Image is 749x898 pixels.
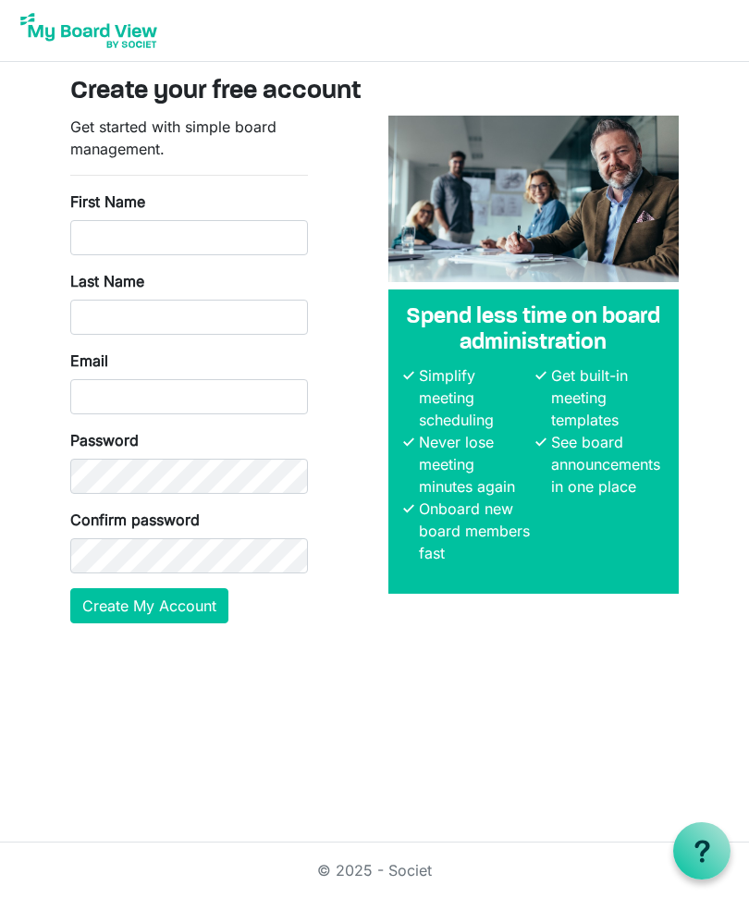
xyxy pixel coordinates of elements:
h3: Create your free account [70,77,679,108]
h4: Spend less time on board administration [403,304,664,358]
label: Last Name [70,270,144,292]
label: Email [70,350,108,372]
li: See board announcements in one place [546,431,664,498]
li: Never lose meeting minutes again [414,431,532,498]
li: Simplify meeting scheduling [414,364,532,431]
li: Onboard new board members fast [414,498,532,564]
label: First Name [70,191,145,213]
img: My Board View Logo [15,7,163,54]
span: Get started with simple board management. [70,117,276,158]
li: Get built-in meeting templates [546,364,664,431]
label: Password [70,429,139,451]
button: Create My Account [70,588,228,623]
label: Confirm password [70,509,200,531]
img: A photograph of board members sitting at a table [388,116,679,282]
a: © 2025 - Societ [317,861,432,880]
